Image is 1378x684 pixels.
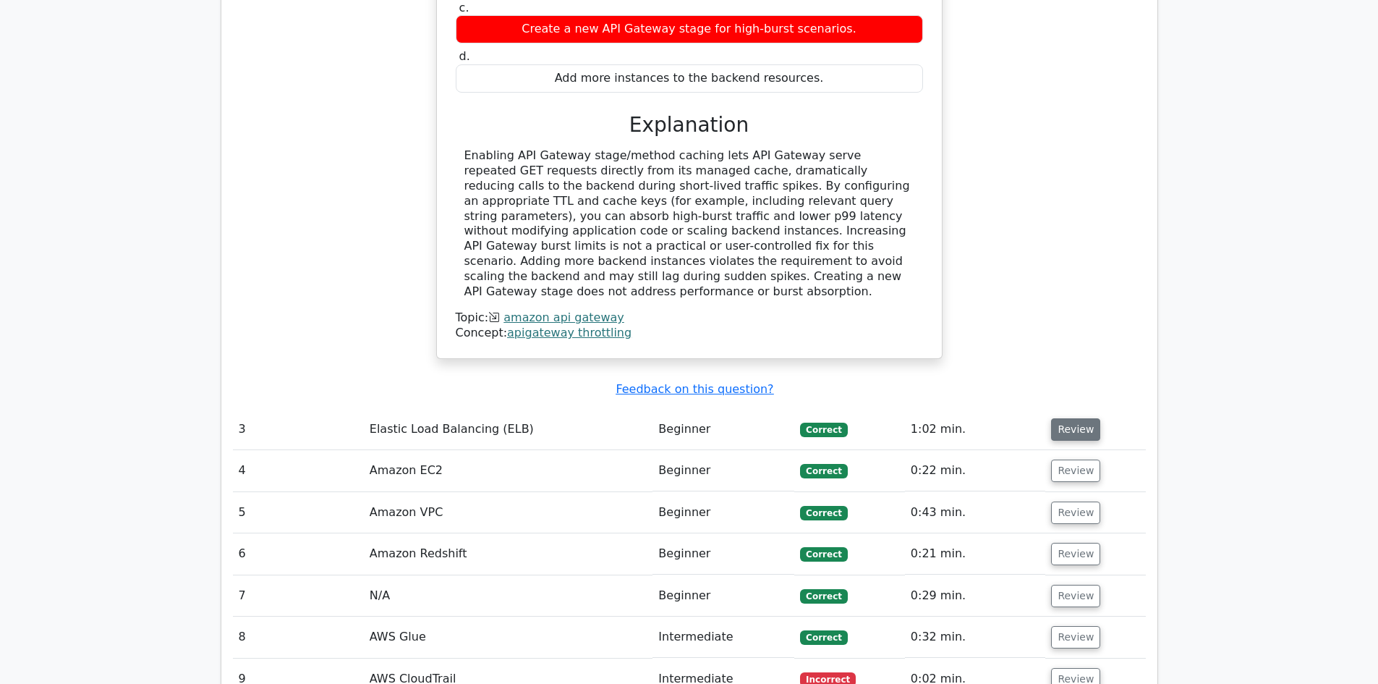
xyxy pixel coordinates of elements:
[464,148,914,299] div: Enabling API Gateway stage/method caching lets API Gateway serve repeated GET requests directly f...
[905,575,1046,617] td: 0:29 min.
[456,311,923,326] div: Topic:
[652,617,794,658] td: Intermediate
[800,464,847,478] span: Correct
[800,547,847,562] span: Correct
[800,423,847,437] span: Correct
[652,409,794,450] td: Beginner
[905,533,1046,575] td: 0:21 min.
[507,326,631,339] a: apigateway throttling
[364,450,653,491] td: Amazon EC2
[905,409,1046,450] td: 1:02 min.
[800,630,847,645] span: Correct
[233,533,364,575] td: 6
[364,617,653,658] td: AWS Glue
[456,64,923,93] div: Add more instances to the backend resources.
[1051,418,1100,441] button: Review
[233,409,364,450] td: 3
[652,492,794,533] td: Beginner
[233,617,364,658] td: 8
[233,575,364,617] td: 7
[905,492,1046,533] td: 0:43 min.
[364,533,653,575] td: Amazon Redshift
[905,450,1046,491] td: 0:22 min.
[1051,543,1100,565] button: Review
[800,589,847,604] span: Correct
[456,326,923,341] div: Concept:
[800,506,847,520] span: Correct
[1051,502,1100,524] button: Review
[652,575,794,617] td: Beginner
[459,1,469,14] span: c.
[464,113,914,138] h3: Explanation
[1051,585,1100,607] button: Review
[1051,460,1100,482] button: Review
[652,533,794,575] td: Beginner
[456,15,923,43] div: Create a new API Gateway stage for high-burst scenarios.
[459,49,470,63] span: d.
[503,311,624,324] a: amazon api gateway
[616,382,773,396] a: Feedback on this question?
[364,575,653,617] td: N/A
[1051,626,1100,649] button: Review
[233,450,364,491] td: 4
[233,492,364,533] td: 5
[652,450,794,491] td: Beginner
[905,617,1046,658] td: 0:32 min.
[364,409,653,450] td: Elastic Load Balancing (ELB)
[364,492,653,533] td: Amazon VPC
